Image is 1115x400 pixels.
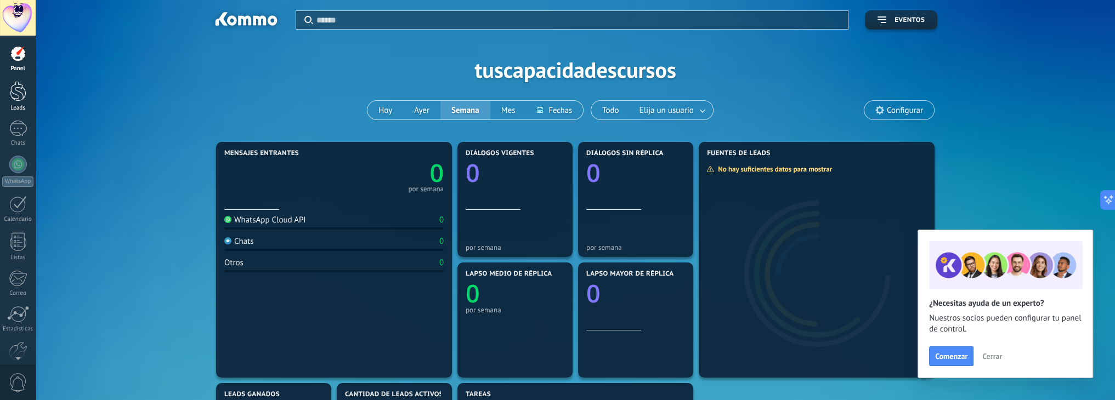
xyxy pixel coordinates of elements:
text: 0 [586,277,601,310]
button: Ayer [403,101,440,119]
button: Cerrar [977,348,1007,364]
button: Todo [591,101,630,119]
span: Diálogos vigentes [466,150,534,157]
button: Semana [440,101,490,119]
div: Estadísticas [2,325,34,333]
text: 0 [586,156,601,190]
div: Chats [224,236,254,247]
span: Comenzar [935,352,967,360]
div: 0 [439,258,444,268]
span: Elija un usuario [637,103,696,118]
span: Cantidad de leads activos [345,391,443,398]
div: 0 [439,236,444,247]
div: 0 [439,215,444,225]
div: Calendario [2,216,34,223]
div: por semana [408,186,444,192]
div: por semana [466,243,564,252]
button: Mes [490,101,527,119]
h2: ¿Necesitas ayuda de un experto? [929,298,1082,308]
div: Correo [2,290,34,297]
div: Leads [2,105,34,112]
text: 0 [429,156,444,190]
span: Lapso medio de réplica [466,270,552,278]
button: Elija un usuario [630,101,713,119]
span: Eventos [895,16,925,24]
div: No hay suficientes datos para mostrar [706,164,840,174]
span: Cerrar [982,352,1002,360]
div: por semana [466,306,564,314]
span: Leads ganados [224,391,280,398]
div: Otros [224,258,244,268]
div: WhatsApp [2,176,33,187]
div: por semana [586,243,685,252]
span: Configurar [887,106,923,115]
span: Diálogos sin réplica [586,150,664,157]
button: Comenzar [929,346,973,366]
text: 0 [466,277,480,310]
a: 0 [334,156,444,190]
img: Chats [224,237,231,244]
div: Listas [2,254,34,261]
span: Fuentes de leads [707,150,771,157]
text: 0 [466,156,480,190]
img: WhatsApp Cloud API [224,216,231,223]
div: Panel [2,65,34,72]
span: Lapso mayor de réplica [586,270,673,278]
button: Fechas [526,101,582,119]
div: Chats [2,140,34,147]
button: Eventos [865,10,937,30]
div: WhatsApp Cloud API [224,215,306,225]
span: Mensajes entrantes [224,150,299,157]
span: Tareas [466,391,491,398]
button: Hoy [367,101,403,119]
span: Nuestros socios pueden configurar tu panel de control. [929,313,1082,335]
